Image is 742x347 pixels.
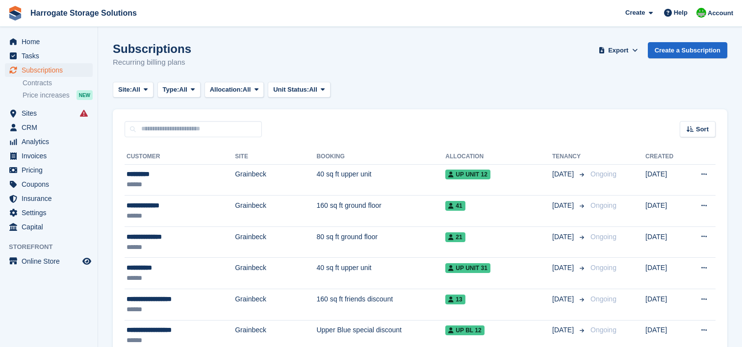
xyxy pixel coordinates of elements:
[590,326,616,334] span: Ongoing
[552,149,587,165] th: Tenancy
[22,254,80,268] span: Online Store
[645,164,686,196] td: [DATE]
[235,196,316,227] td: Grainbeck
[608,46,628,55] span: Export
[5,63,93,77] a: menu
[22,135,80,149] span: Analytics
[552,169,576,179] span: [DATE]
[163,85,179,95] span: Type:
[625,8,645,18] span: Create
[445,201,465,211] span: 41
[5,49,93,63] a: menu
[645,226,686,258] td: [DATE]
[5,121,93,134] a: menu
[316,258,445,289] td: 40 sq ft upper unit
[235,258,316,289] td: Grainbeck
[118,85,132,95] span: Site:
[445,149,552,165] th: Allocation
[5,163,93,177] a: menu
[113,57,191,68] p: Recurring billing plans
[5,220,93,234] a: menu
[590,264,616,272] span: Ongoing
[113,42,191,55] h1: Subscriptions
[316,196,445,227] td: 160 sq ft ground floor
[590,170,616,178] span: Ongoing
[696,8,706,18] img: Lee and Michelle Depledge
[22,206,80,220] span: Settings
[125,149,235,165] th: Customer
[590,233,616,241] span: Ongoing
[205,82,264,98] button: Allocation: All
[309,85,317,95] span: All
[5,192,93,205] a: menu
[552,263,576,273] span: [DATE]
[23,91,70,100] span: Price increases
[648,42,727,58] a: Create a Subscription
[23,90,93,100] a: Price increases NEW
[5,149,93,163] a: menu
[26,5,141,21] a: Harrogate Storage Solutions
[243,85,251,95] span: All
[8,6,23,21] img: stora-icon-8386f47178a22dfd0bd8f6a31ec36ba5ce8667c1dd55bd0f319d3a0aa187defe.svg
[5,35,93,49] a: menu
[5,254,93,268] a: menu
[235,164,316,196] td: Grainbeck
[9,242,98,252] span: Storefront
[22,149,80,163] span: Invoices
[22,106,80,120] span: Sites
[157,82,201,98] button: Type: All
[645,149,686,165] th: Created
[268,82,330,98] button: Unit Status: All
[132,85,140,95] span: All
[235,289,316,321] td: Grainbeck
[316,289,445,321] td: 160 sq ft friends discount
[445,232,465,242] span: 21
[22,35,80,49] span: Home
[590,201,616,209] span: Ongoing
[445,325,484,335] span: Up Bl 12
[22,163,80,177] span: Pricing
[316,226,445,258] td: 80 sq ft ground floor
[5,135,93,149] a: menu
[5,206,93,220] a: menu
[113,82,154,98] button: Site: All
[316,164,445,196] td: 40 sq ft upper unit
[81,255,93,267] a: Preview store
[80,109,88,117] i: Smart entry sync failures have occurred
[22,49,80,63] span: Tasks
[77,90,93,100] div: NEW
[5,177,93,191] a: menu
[597,42,640,58] button: Export
[552,294,576,304] span: [DATE]
[552,325,576,335] span: [DATE]
[210,85,243,95] span: Allocation:
[708,8,733,18] span: Account
[445,295,465,304] span: 13
[235,226,316,258] td: Grainbeck
[316,149,445,165] th: Booking
[696,124,709,134] span: Sort
[552,200,576,211] span: [DATE]
[5,106,93,120] a: menu
[22,177,80,191] span: Coupons
[445,170,490,179] span: Up Unit 12
[445,263,490,273] span: Up unit 31
[645,196,686,227] td: [DATE]
[273,85,309,95] span: Unit Status:
[674,8,688,18] span: Help
[22,121,80,134] span: CRM
[645,289,686,321] td: [DATE]
[22,220,80,234] span: Capital
[590,295,616,303] span: Ongoing
[645,258,686,289] td: [DATE]
[23,78,93,88] a: Contracts
[22,192,80,205] span: Insurance
[235,149,316,165] th: Site
[22,63,80,77] span: Subscriptions
[179,85,187,95] span: All
[552,232,576,242] span: [DATE]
